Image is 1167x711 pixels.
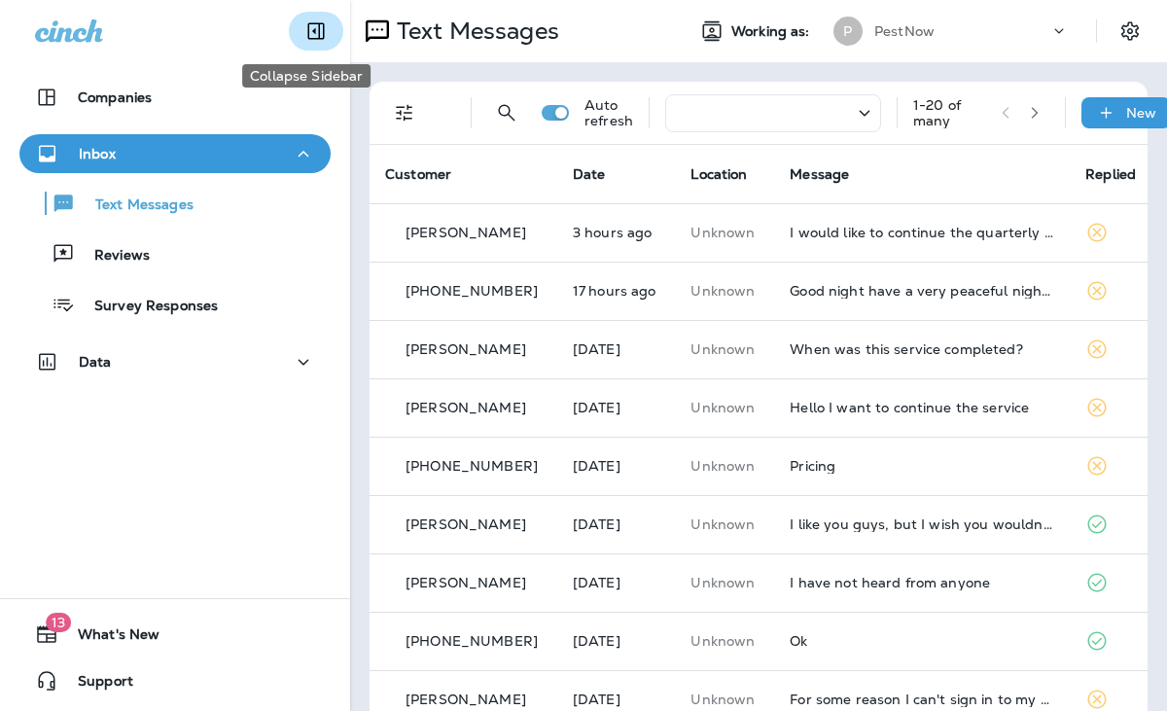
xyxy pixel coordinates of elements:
button: Search Messages [487,93,526,132]
div: Good night have a very peaceful night in christ Jesus name amen [790,283,1054,299]
p: This customer does not have a last location and the phone number they messaged is not assigned to... [690,400,759,415]
p: [PHONE_NUMBER] [406,283,538,299]
button: Companies [19,78,331,117]
p: [PERSON_NAME] [406,400,526,415]
div: Ok [790,633,1054,649]
p: This customer does not have a last location and the phone number they messaged is not assigned to... [690,283,759,299]
button: Data [19,342,331,381]
div: Collapse Sidebar [242,64,371,88]
p: Reviews [75,247,150,266]
p: Text Messages [389,17,559,46]
p: New [1126,105,1156,121]
p: Data [79,354,112,370]
p: Sep 19, 2025 12:05 PM [573,692,660,707]
p: Sep 26, 2025 11:29 AM [573,458,660,474]
button: Settings [1113,14,1148,49]
button: Reviews [19,233,331,274]
p: Sep 29, 2025 05:35 PM [573,283,660,299]
p: This customer does not have a last location and the phone number they messaged is not assigned to... [690,692,759,707]
p: Sep 20, 2025 07:05 AM [573,633,660,649]
span: Location [690,165,747,183]
p: Inbox [79,146,116,161]
div: 1 - 20 of many [913,97,986,128]
p: This customer does not have a last location and the phone number they messaged is not assigned to... [690,341,759,357]
p: Text Messages [76,196,194,215]
p: This customer does not have a last location and the phone number they messaged is not assigned to... [690,575,759,590]
span: Message [790,165,849,183]
div: I would like to continue the quarterly pest treatment. Can you schedule an appointment for this p... [790,225,1054,240]
p: [PERSON_NAME] [406,575,526,590]
p: [PHONE_NUMBER] [406,633,538,649]
p: [PHONE_NUMBER] [406,458,538,474]
span: Working as: [731,23,814,40]
p: Sep 23, 2025 12:13 PM [573,516,660,532]
button: 13What's New [19,615,331,654]
button: Support [19,661,331,700]
p: Sep 30, 2025 07:14 AM [573,225,660,240]
p: Sep 28, 2025 09:54 AM [573,400,660,415]
span: Replied [1085,165,1136,183]
div: I like you guys, but I wish you wouldn't suggest what rating to give you! [790,516,1054,532]
p: [PERSON_NAME] [406,341,526,357]
p: [PERSON_NAME] [406,692,526,707]
p: This customer does not have a last location and the phone number they messaged is not assigned to... [690,633,759,649]
span: Customer [385,165,451,183]
span: What's New [58,626,159,650]
button: Survey Responses [19,284,331,325]
p: [PERSON_NAME] [406,516,526,532]
button: Collapse Sidebar [289,12,343,51]
p: Companies [78,89,152,105]
p: This customer does not have a last location and the phone number they messaged is not assigned to... [690,225,759,240]
span: 13 [46,613,71,632]
div: For some reason I can't sign in to my Google Account. I tried several times and is impossible to!... [790,692,1054,707]
p: Survey Responses [75,298,218,316]
p: This customer does not have a last location and the phone number they messaged is not assigned to... [690,516,759,532]
div: When was this service completed? [790,341,1054,357]
p: PestNow [874,23,935,39]
div: Pricing [790,458,1054,474]
button: Inbox [19,134,331,173]
div: P [833,17,863,46]
div: I have not heard from anyone [790,575,1054,590]
button: Filters [385,93,424,132]
p: Sep 29, 2025 09:10 AM [573,341,660,357]
span: Support [58,673,133,696]
button: Text Messages [19,183,331,224]
p: Auto refresh [584,97,633,128]
p: Sep 23, 2025 09:02 AM [573,575,660,590]
span: Date [573,165,606,183]
p: [PERSON_NAME] [406,225,526,240]
div: Hello I want to continue the service [790,400,1054,415]
p: This customer does not have a last location and the phone number they messaged is not assigned to... [690,458,759,474]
